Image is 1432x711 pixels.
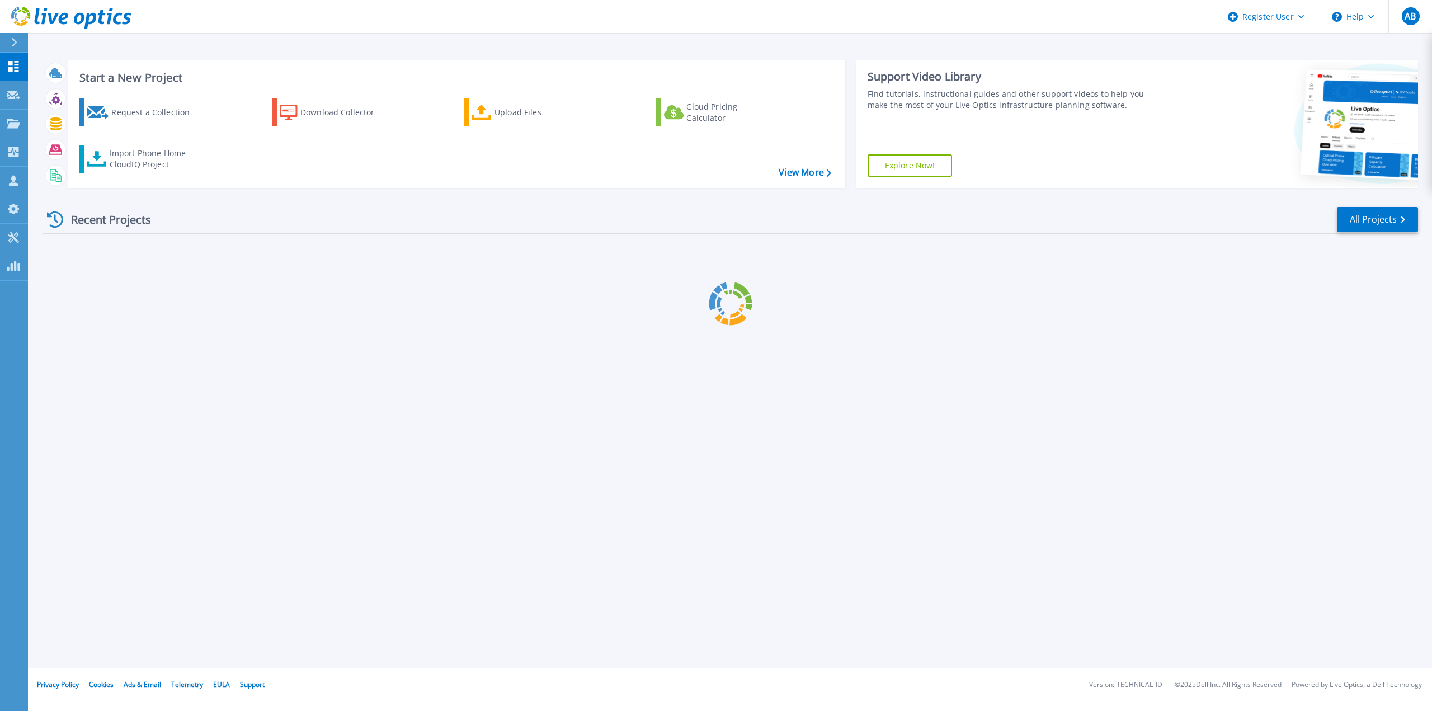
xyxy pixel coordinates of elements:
[1337,207,1418,232] a: All Projects
[1405,12,1416,21] span: AB
[464,98,588,126] a: Upload Files
[110,148,197,170] div: Import Phone Home CloudIQ Project
[124,680,161,689] a: Ads & Email
[89,680,114,689] a: Cookies
[79,98,204,126] a: Request a Collection
[1089,681,1165,689] li: Version: [TECHNICAL_ID]
[1175,681,1282,689] li: © 2025 Dell Inc. All Rights Reserved
[686,101,776,124] div: Cloud Pricing Calculator
[171,680,203,689] a: Telemetry
[272,98,397,126] a: Download Collector
[1292,681,1422,689] li: Powered by Live Optics, a Dell Technology
[494,101,584,124] div: Upload Files
[37,680,79,689] a: Privacy Policy
[213,680,230,689] a: EULA
[240,680,265,689] a: Support
[868,69,1158,84] div: Support Video Library
[43,206,166,233] div: Recent Projects
[656,98,781,126] a: Cloud Pricing Calculator
[868,154,953,177] a: Explore Now!
[79,72,831,84] h3: Start a New Project
[868,88,1158,111] div: Find tutorials, instructional guides and other support videos to help you make the most of your L...
[779,167,831,178] a: View More
[300,101,390,124] div: Download Collector
[111,101,201,124] div: Request a Collection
